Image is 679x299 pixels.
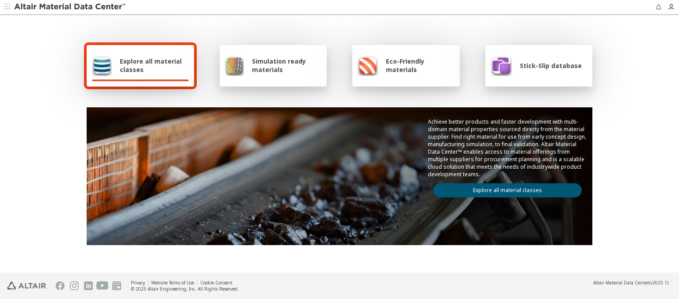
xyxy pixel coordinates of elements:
[225,55,244,76] img: Simulation ready materials
[7,282,46,290] img: Altair Engineering
[200,280,233,286] a: Cookie Consent
[386,57,454,74] span: Eco-Friendly materials
[131,280,145,286] a: Privacy
[593,280,668,286] div: (v2025.1)
[358,55,378,76] img: Eco-Friendly materials
[92,55,112,76] img: Explore all material classes
[14,3,127,11] img: Altair Material Data Center
[433,183,582,197] a: Explore all material classes
[491,55,512,76] img: Stick-Slip database
[428,118,587,178] p: Achieve better products and faster development with multi-domain material properties sourced dire...
[593,280,649,286] span: Altair Material Data Center
[151,280,194,286] a: Website Terms of Use
[131,286,239,292] div: © 2025 Altair Engineering, Inc. All Rights Reserved.
[252,57,321,74] span: Simulation ready materials
[520,61,582,70] span: Stick-Slip database
[120,57,189,74] span: Explore all material classes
